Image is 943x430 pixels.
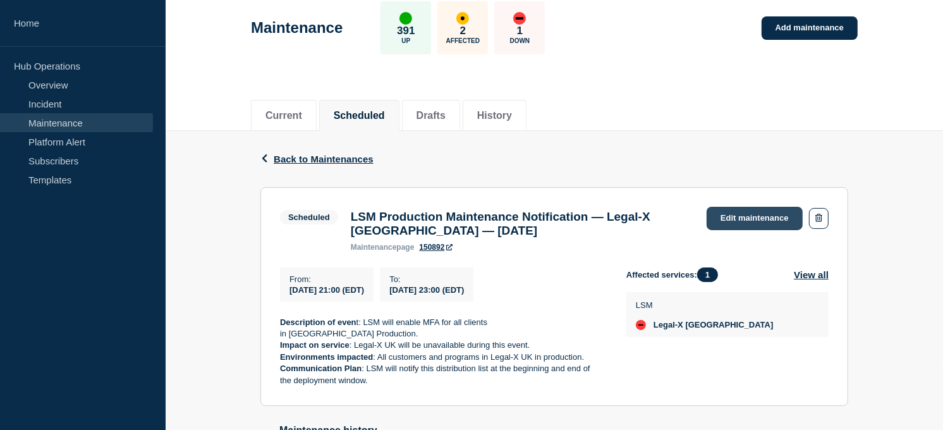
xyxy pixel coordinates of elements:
[280,352,373,362] strong: Environments impacted
[707,207,803,230] a: Edit maintenance
[477,110,512,121] button: History
[334,110,385,121] button: Scheduled
[351,243,397,252] span: maintenance
[636,300,773,310] p: LSM
[446,37,480,44] p: Affected
[419,243,452,252] a: 150892
[280,364,362,373] strong: Communication Plan
[654,320,773,330] span: Legal-X [GEOGRAPHIC_DATA]
[280,317,606,340] p: t: LSM will enable MFA for all clients in [GEOGRAPHIC_DATA] Production.
[513,12,526,25] div: down
[289,274,364,284] p: From :
[794,267,829,282] button: View all
[517,25,523,37] p: 1
[280,352,606,363] p: : All customers and programs in Legal-X UK in production.
[417,110,446,121] button: Drafts
[289,285,364,295] span: [DATE] 21:00 (EDT)
[251,19,343,37] h1: Maintenance
[274,154,374,164] span: Back to Maintenances
[401,37,410,44] p: Up
[280,340,350,350] strong: Impact on service
[762,16,858,40] a: Add maintenance
[626,267,724,282] span: Affected services:
[280,363,606,386] p: : LSM will notify this distribution list at the beginning and end of the deployment window.
[636,320,646,330] div: down
[351,210,694,238] h3: LSM Production Maintenance Notification — Legal-X [GEOGRAPHIC_DATA] — [DATE]
[397,25,415,37] p: 391
[280,340,606,351] p: : Legal-X UK will be unavailable during this event.
[399,12,412,25] div: up
[280,317,356,327] strong: Description of even
[389,274,464,284] p: To :
[456,12,469,25] div: affected
[460,25,466,37] p: 2
[260,154,374,164] button: Back to Maintenances
[351,243,415,252] p: page
[280,210,338,224] span: Scheduled
[510,37,530,44] p: Down
[389,285,464,295] span: [DATE] 23:00 (EDT)
[265,110,302,121] button: Current
[697,267,718,282] span: 1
